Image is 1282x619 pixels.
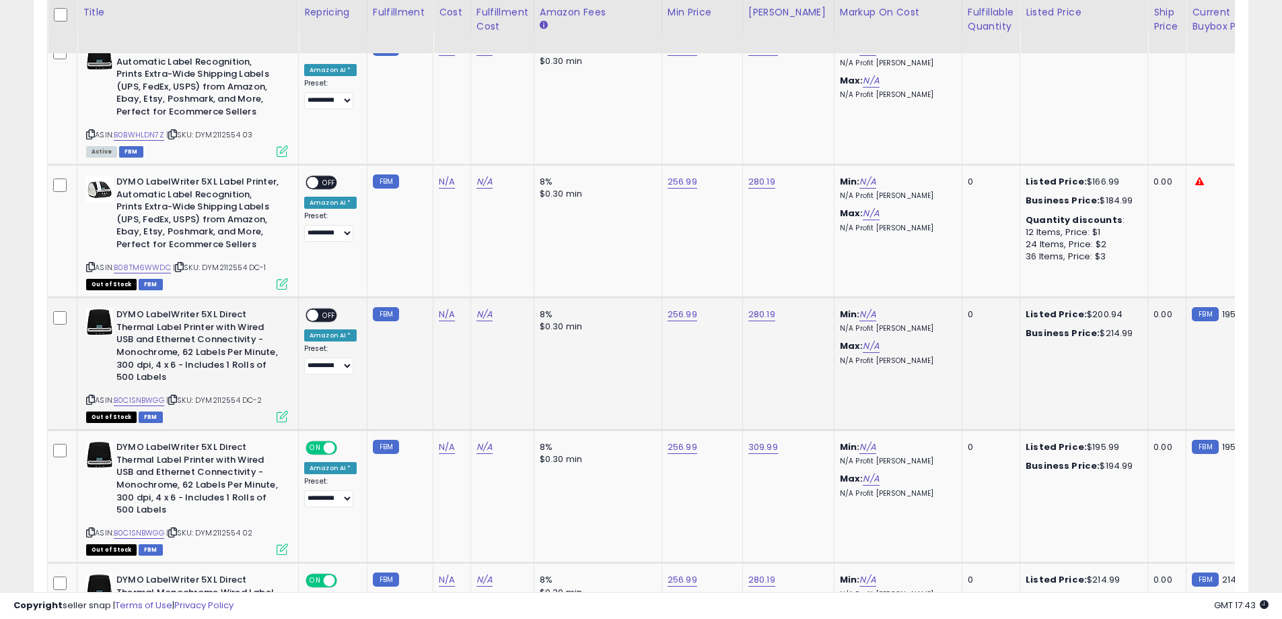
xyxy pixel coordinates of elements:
span: ON [307,575,324,587]
div: $0.30 min [540,188,651,200]
span: 2025-09-12 17:43 GMT [1214,599,1269,612]
div: Preset: [304,344,357,374]
a: N/A [859,308,876,321]
a: B08TM6WWDC [114,262,171,273]
div: $214.99 [1026,574,1137,586]
a: 256.99 [668,573,697,587]
b: Listed Price: [1026,175,1087,188]
div: 0 [968,441,1009,453]
span: FBM [119,146,143,158]
a: N/A [863,339,879,353]
a: N/A [859,175,876,189]
span: FBM [139,279,163,290]
small: FBM [373,307,399,321]
div: 8% [540,308,651,321]
b: Max: [840,472,863,485]
div: $166.99 [1026,176,1137,188]
b: Min: [840,308,860,321]
div: Amazon Fees [540,5,656,20]
a: N/A [859,573,876,587]
div: Amazon AI * [304,64,357,76]
b: Max: [840,207,863,220]
div: Listed Price [1026,5,1142,20]
b: Max: [840,339,863,352]
img: 415ty45LU8L._SL40_.jpg [86,308,113,335]
span: | SKU: DYM2112554 03 [166,129,252,140]
div: 0.00 [1153,441,1176,453]
span: All listings that are currently out of stock and unavailable for purchase on Amazon [86,412,137,423]
span: ON [307,443,324,454]
p: N/A Profit [PERSON_NAME] [840,324,952,333]
span: FBM [139,544,163,556]
div: $0.30 min [540,321,651,333]
p: N/A Profit [PERSON_NAME] [840,59,952,68]
a: N/A [863,207,879,220]
div: Fulfillment [373,5,427,20]
span: FBM [139,412,163,423]
div: Amazon AI * [304,329,357,341]
a: 256.99 [668,441,697,454]
div: ASIN: [86,308,288,421]
div: $200.94 [1026,308,1137,321]
div: ASIN: [86,43,288,156]
b: Min: [840,441,860,453]
a: Privacy Policy [174,599,234,612]
a: N/A [439,573,455,587]
b: Business Price: [1026,194,1100,207]
b: DYMO LabelWriter 5XL Direct Thermal Label Printer with Wired USB and Ethernet Connectivity - Mono... [116,441,280,519]
div: 8% [540,441,651,453]
div: Repricing [304,5,361,20]
a: B0C1SNBWGG [114,395,164,406]
a: N/A [476,573,493,587]
a: 280.19 [748,308,775,321]
div: Ship Price [1153,5,1180,34]
a: 256.99 [668,175,697,189]
div: 0.00 [1153,574,1176,586]
a: N/A [439,175,455,189]
span: OFF [335,443,357,454]
div: Title [83,5,293,20]
a: 280.19 [748,175,775,189]
a: N/A [863,472,879,486]
b: DYMO LabelWriter 5XL Label Printer, Automatic Label Recognition, Prints Extra-Wide Shipping Label... [116,176,280,254]
div: : [1026,214,1137,226]
p: N/A Profit [PERSON_NAME] [840,356,952,366]
b: DYMO LabelWriter 5XL Label Printer, Automatic Label Recognition, Prints Extra-Wide Shipping Label... [116,43,280,121]
div: 0.00 [1153,308,1176,321]
span: 214.99 [1222,573,1250,586]
div: $0.30 min [540,55,651,67]
div: $194.99 [1026,460,1137,472]
b: Business Price: [1026,327,1100,339]
span: | SKU: DYM2112554 DC-2 [166,395,262,405]
div: Fulfillment Cost [476,5,528,34]
div: 0.00 [1153,176,1176,188]
div: ASIN: [86,441,288,554]
a: Terms of Use [115,599,172,612]
b: Quantity discounts [1026,214,1123,226]
small: FBM [1192,307,1218,321]
div: 8% [540,574,651,586]
span: OFF [318,177,340,189]
a: 280.19 [748,573,775,587]
a: N/A [439,441,455,454]
p: N/A Profit [PERSON_NAME] [840,191,952,201]
div: Min Price [668,5,737,20]
div: 0 [968,574,1009,586]
div: 0 [968,176,1009,188]
strong: Copyright [13,599,63,612]
div: Amazon AI * [304,197,357,209]
b: DYMO LabelWriter 5XL Direct Thermal Label Printer with Wired USB and Ethernet Connectivity - Mono... [116,308,280,387]
span: 195.99 [1222,308,1249,321]
span: All listings currently available for purchase on Amazon [86,146,117,158]
div: $195.99 [1026,441,1137,453]
div: 8% [540,176,651,188]
div: $214.99 [1026,327,1137,339]
span: 195.99 [1222,441,1249,453]
div: Preset: [304,477,357,507]
a: B0BWHLDN7Z [114,129,164,141]
a: 256.99 [668,308,697,321]
b: Min: [840,175,860,188]
div: Amazon AI * [304,462,357,474]
a: N/A [476,441,493,454]
p: N/A Profit [PERSON_NAME] [840,489,952,498]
